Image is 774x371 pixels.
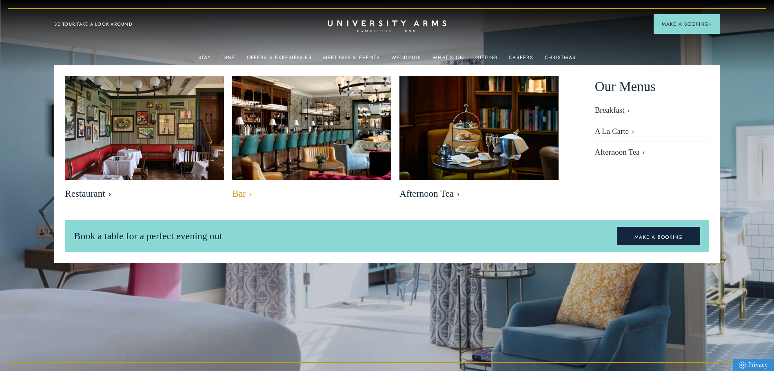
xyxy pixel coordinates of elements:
[74,231,222,241] span: Book a table for a perfect evening out
[595,106,709,121] a: Breakfast
[733,359,774,371] a: Privacy
[198,55,211,65] a: Stay
[432,55,464,65] a: What's On
[391,55,421,65] a: Weddings
[399,76,559,204] a: image-eb2e3df6809416bccf7066a54a890525e7486f8d-2500x1667-jpg Afternoon Tea
[54,21,132,28] a: 3D TOUR:TAKE A LOOK AROUND
[595,76,656,98] span: Our Menus
[595,121,709,142] a: A La Carte
[328,20,446,33] a: Home
[509,55,533,65] a: Careers
[545,55,576,65] a: Christmas
[595,142,709,163] a: Afternoon Tea
[709,23,712,26] img: Arrow icon
[662,20,712,28] span: Make a Booking
[654,14,720,34] button: Make a BookingArrow icon
[232,76,391,204] a: image-b49cb22997400f3f08bed174b2325b8c369ebe22-8192x5461-jpg Bar
[220,68,404,190] img: image-b49cb22997400f3f08bed174b2325b8c369ebe22-8192x5461-jpg
[739,362,746,369] img: Privacy
[222,55,235,65] a: Dine
[399,76,559,182] img: image-eb2e3df6809416bccf7066a54a890525e7486f8d-2500x1667-jpg
[65,76,224,204] a: image-bebfa3899fb04038ade422a89983545adfd703f7-2500x1667-jpg Restaurant
[323,55,380,65] a: Meetings & Events
[65,76,224,182] img: image-bebfa3899fb04038ade422a89983545adfd703f7-2500x1667-jpg
[399,188,559,200] span: Afternoon Tea
[232,188,391,200] span: Bar
[617,227,700,246] a: MAKE A BOOKING
[247,55,312,65] a: Offers & Experiences
[475,55,497,65] a: Gifting
[65,188,224,200] span: Restaurant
